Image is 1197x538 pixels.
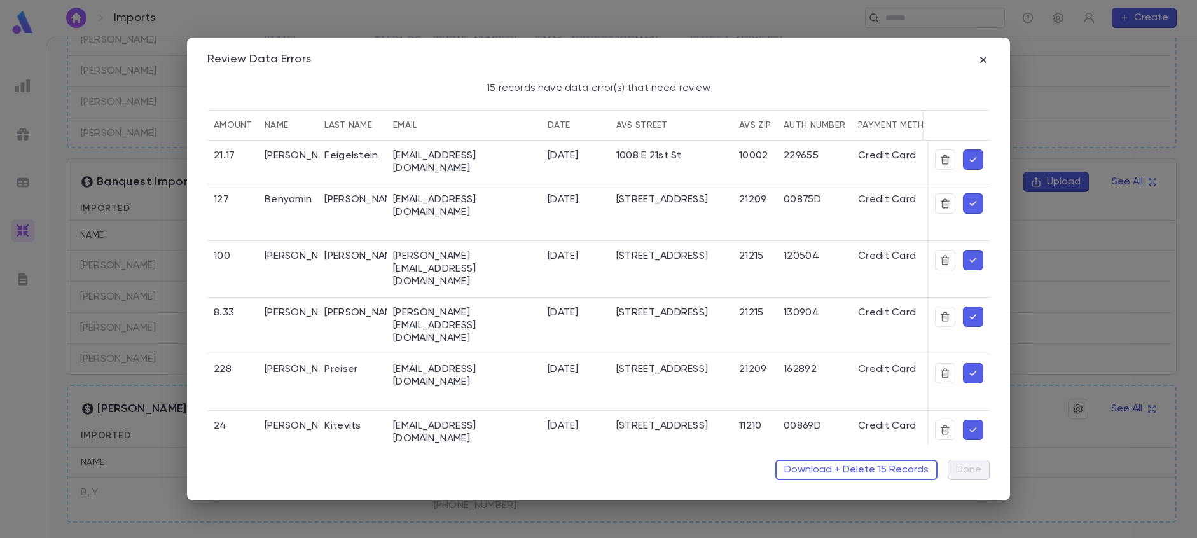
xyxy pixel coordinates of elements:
[324,307,401,319] div: [PERSON_NAME]
[548,193,579,206] div: [DATE]
[548,420,579,432] div: [DATE]
[324,149,378,162] div: Feigelstein
[214,420,227,432] div: 24
[858,307,916,319] div: Credit Card
[487,82,710,95] p: 15 records have data error(s) that need review
[858,250,916,263] div: Credit Card
[616,193,708,206] div: [STREET_ADDRESS]
[616,307,708,319] div: [STREET_ADDRESS]
[616,110,668,141] div: avs Street
[616,420,708,432] div: [STREET_ADDRESS]
[324,193,401,206] div: [PERSON_NAME]
[739,250,763,263] div: 21215
[775,460,938,480] button: Download + Delete 15 Records
[393,250,535,288] div: [PERSON_NAME][EMAIL_ADDRESS][DOMAIN_NAME]
[548,149,579,162] div: [DATE]
[393,363,535,389] div: [EMAIL_ADDRESS][DOMAIN_NAME]
[324,363,357,376] div: Preiser
[393,420,535,445] div: [EMAIL_ADDRESS][DOMAIN_NAME]
[858,420,916,432] div: Credit Card
[265,363,342,376] div: [PERSON_NAME]
[616,363,708,376] div: [STREET_ADDRESS]
[858,149,916,162] div: Credit Card
[784,420,821,432] div: 00869D
[739,307,763,319] div: 21215
[393,110,417,141] div: email
[616,149,682,162] div: 1008 E 21st St
[207,53,311,67] div: Review Data Errors
[265,149,342,162] div: [PERSON_NAME]
[393,149,535,175] div: [EMAIL_ADDRESS][DOMAIN_NAME]
[324,110,372,141] div: last Name
[784,193,821,206] div: 00875D
[784,363,817,376] div: 162892
[739,149,768,162] div: 10002
[739,193,766,206] div: 21209
[265,193,312,206] div: Benyamin
[784,307,819,319] div: 130904
[324,250,401,263] div: [PERSON_NAME]
[784,149,819,162] div: 229655
[265,307,342,319] div: [PERSON_NAME]
[214,250,230,263] div: 100
[214,149,235,162] div: 21.17
[265,110,288,141] div: name
[214,307,234,319] div: 8.33
[548,307,579,319] div: [DATE]
[739,110,771,141] div: avs Zip
[214,193,229,206] div: 127
[784,110,845,141] div: auth Number
[548,110,570,141] div: date
[265,250,342,263] div: [PERSON_NAME]
[858,363,916,376] div: Credit Card
[393,193,535,219] div: [EMAIL_ADDRESS][DOMAIN_NAME]
[739,420,761,432] div: 11210
[858,110,938,141] div: payment Method
[616,250,708,263] div: [STREET_ADDRESS]
[393,307,535,345] div: [PERSON_NAME][EMAIL_ADDRESS][DOMAIN_NAME]
[548,363,579,376] div: [DATE]
[858,193,916,206] div: Credit Card
[324,420,361,432] div: Kitevits
[548,250,579,263] div: [DATE]
[265,420,342,432] div: [PERSON_NAME]
[214,110,253,141] div: amount
[214,363,232,376] div: 228
[784,250,819,263] div: 120504
[739,363,766,376] div: 21209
